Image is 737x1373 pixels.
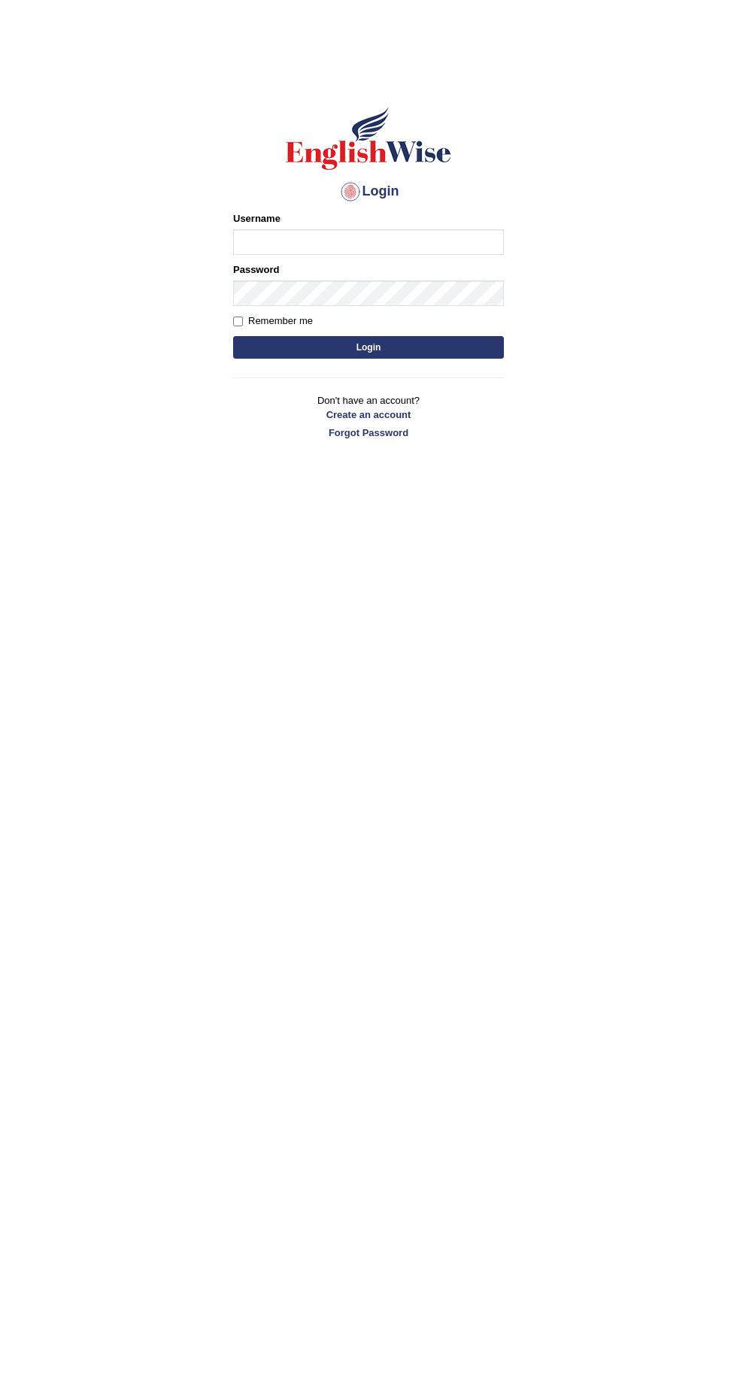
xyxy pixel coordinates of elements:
[233,336,504,359] button: Login
[233,262,279,277] label: Password
[233,211,281,226] label: Username
[233,408,504,422] a: Create an account
[233,180,504,204] h4: Login
[233,317,243,326] input: Remember me
[233,393,504,440] p: Don't have an account?
[233,426,504,440] a: Forgot Password
[233,314,313,329] label: Remember me
[283,105,454,172] img: Logo of English Wise sign in for intelligent practice with AI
